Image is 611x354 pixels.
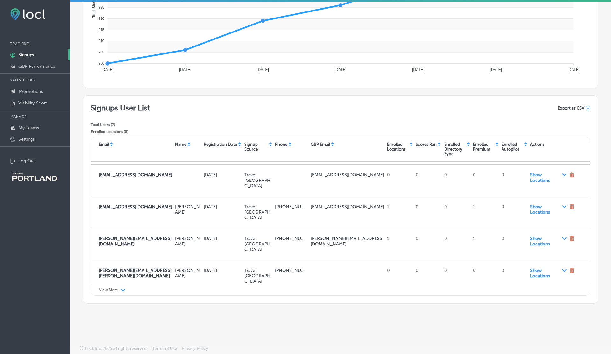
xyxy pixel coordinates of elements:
[99,50,104,54] tspan: 905
[99,268,172,279] p: shannon.mcarthur@portofportland.com
[311,236,384,247] p: mindy@islandstylecharters.com
[99,288,118,292] p: View More
[99,236,172,247] strong: [PERSON_NAME][EMAIL_ADDRESS][DOMAIN_NAME]
[91,103,150,112] h2: Signups User List
[99,17,104,20] tspan: 920
[204,268,242,273] p: [DATE]
[175,236,201,247] p: Mindy Sanders
[18,125,39,131] p: My Teams
[99,268,172,279] strong: [PERSON_NAME][EMAIL_ADDRESS][PERSON_NAME][DOMAIN_NAME]
[558,106,584,110] span: Export as CSV
[530,236,567,247] span: Show Locations
[175,268,201,279] p: Shannon McArthur
[99,28,104,32] tspan: 915
[244,268,272,284] p: Travel [GEOGRAPHIC_DATA]
[102,67,114,72] tspan: [DATE]
[204,172,242,178] p: [DATE]
[204,236,242,241] p: [DATE]
[204,142,237,147] p: Registration Date
[152,346,177,354] a: Terms of Use
[569,172,574,179] span: Remove user from your referral organization.
[18,100,48,106] p: Visibility Score
[387,142,409,152] p: Enrolled Locations
[413,265,442,287] div: 0
[99,204,172,209] p: schaubrich@gmail.com
[384,233,413,255] div: 1
[530,172,567,183] span: Show Locations
[10,8,45,20] img: fda3e92497d09a02dc62c9cd864e3231.png
[470,265,499,287] div: 0
[18,64,55,69] p: GBP Performance
[499,233,528,255] div: 0
[473,142,495,152] p: Enrolled Premium
[384,265,413,287] div: 0
[204,204,242,209] p: [DATE]
[530,142,544,147] p: Actions
[413,233,442,255] div: 0
[384,170,413,191] div: 0
[182,346,208,354] a: Privacy Policy
[413,202,442,223] div: 0
[99,39,104,43] tspan: 910
[275,142,287,147] p: Phone
[99,142,109,147] p: Email
[530,204,567,215] span: Show Locations
[12,173,57,181] img: Travel Portland
[502,142,523,152] p: Enrolled Autopilot
[569,236,574,242] span: Remove user from your referral organization.
[275,268,308,273] p: [PHONE_NUMBER]
[416,142,437,147] p: Scores Ran
[18,52,34,58] p: Signups
[99,204,172,209] strong: [EMAIL_ADDRESS][DOMAIN_NAME]
[179,67,191,72] tspan: [DATE]
[442,233,470,255] div: 0
[244,142,268,152] p: Signup Source
[569,204,574,210] span: Remove user from your referral organization.
[499,265,528,287] div: 0
[244,236,272,252] p: Travel [GEOGRAPHIC_DATA]
[412,67,424,72] tspan: [DATE]
[499,170,528,191] div: 0
[175,142,186,147] p: Name
[18,137,35,142] p: Settings
[18,158,35,164] p: Log Out
[244,172,272,188] p: Travel [GEOGRAPHIC_DATA]
[490,67,502,72] tspan: [DATE]
[311,172,384,178] p: schaubrich@gmail.com
[19,89,43,94] p: Promotions
[275,236,308,241] p: [PHONE_NUMBER]
[442,170,470,191] div: 0
[470,202,499,223] div: 1
[413,170,442,191] div: 0
[442,265,470,287] div: 0
[569,268,574,274] span: Remove user from your referral organization.
[499,202,528,223] div: 0
[311,204,384,209] p: schaubrich@gmail.com
[99,61,104,65] tspan: 900
[91,130,150,134] p: Enrolled Locations ( 5 )
[442,202,470,223] div: 0
[470,233,499,255] div: 1
[175,204,201,215] p: Steve Haubrich
[568,67,580,72] tspan: [DATE]
[311,142,330,147] p: GBP Email
[530,268,567,279] span: Show Locations
[444,142,466,156] p: Enrolled Directory Sync
[334,67,347,72] tspan: [DATE]
[244,204,272,220] p: Travel [GEOGRAPHIC_DATA]
[91,123,150,127] p: Total Users ( 7 )
[257,67,269,72] tspan: [DATE]
[470,170,499,191] div: 0
[99,172,172,178] p: suzihaubrich@gmail.com
[384,202,413,223] div: 1
[275,204,308,209] p: [PHONE_NUMBER]
[99,236,172,247] p: mindy@islandstylecharters.com
[85,346,148,351] p: Locl, Inc. 2025 all rights reserved.
[99,5,104,9] tspan: 925
[99,172,172,178] strong: [EMAIL_ADDRESS][DOMAIN_NAME]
